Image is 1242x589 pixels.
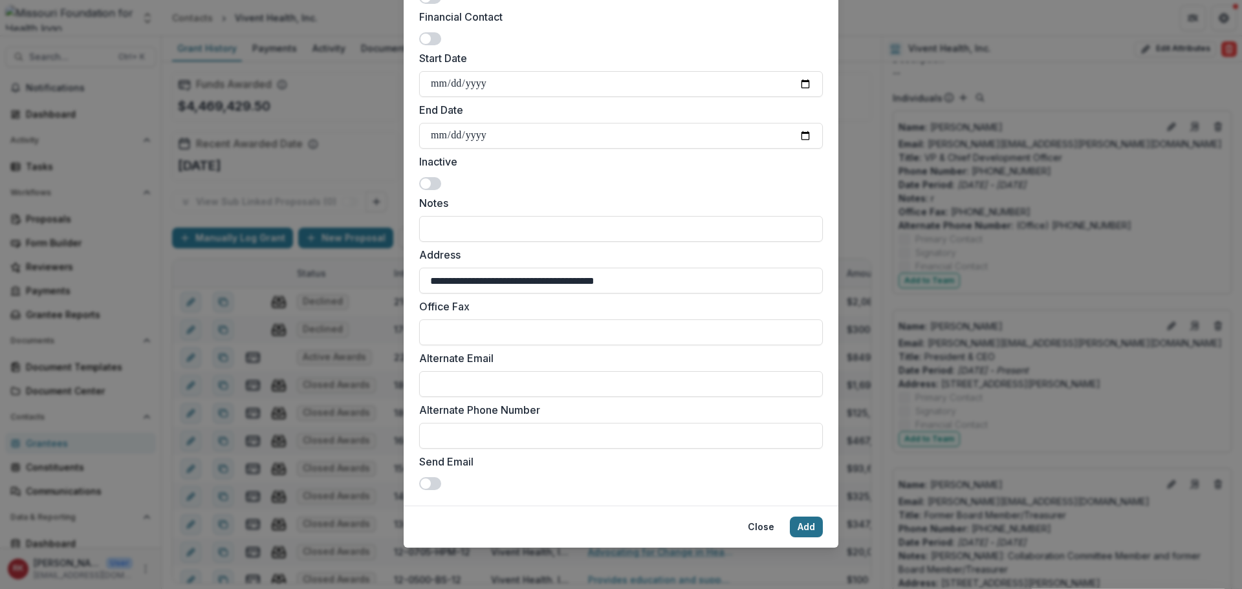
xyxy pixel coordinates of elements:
[790,517,823,537] button: Add
[419,299,815,314] label: Office Fax
[740,517,782,537] button: Close
[419,402,815,418] label: Alternate Phone Number
[419,50,815,66] label: Start Date
[419,350,815,366] label: Alternate Email
[419,102,815,118] label: End Date
[419,9,815,25] label: Financial Contact
[419,154,815,169] label: Inactive
[419,195,815,211] label: Notes
[419,454,815,469] label: Send Email
[419,247,815,262] label: Address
